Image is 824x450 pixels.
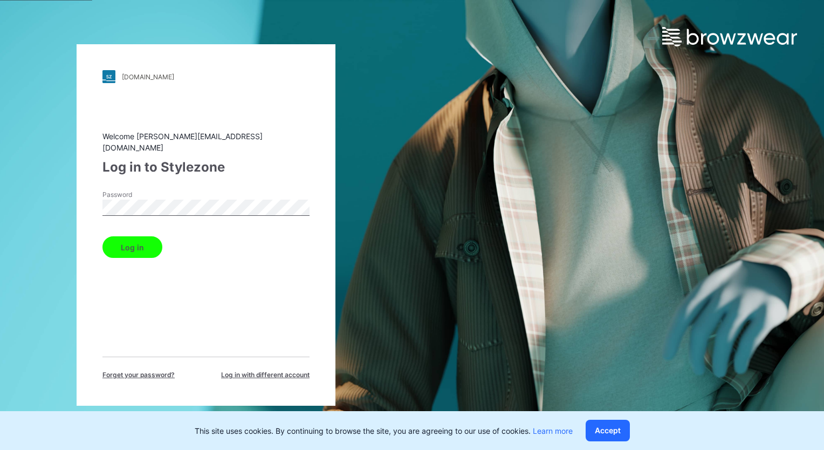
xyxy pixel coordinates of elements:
[533,426,573,435] a: Learn more
[102,70,115,83] img: stylezone-logo.562084cfcfab977791bfbf7441f1a819.svg
[102,158,310,177] div: Log in to Stylezone
[102,236,162,258] button: Log in
[662,27,797,46] img: browzwear-logo.e42bd6dac1945053ebaf764b6aa21510.svg
[102,131,310,153] div: Welcome [PERSON_NAME][EMAIL_ADDRESS][DOMAIN_NAME]
[102,370,175,380] span: Forget your password?
[195,425,573,437] p: This site uses cookies. By continuing to browse the site, you are agreeing to our use of cookies.
[122,73,174,81] div: [DOMAIN_NAME]
[102,70,310,83] a: [DOMAIN_NAME]
[102,190,178,200] label: Password
[586,420,630,441] button: Accept
[221,370,310,380] span: Log in with different account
